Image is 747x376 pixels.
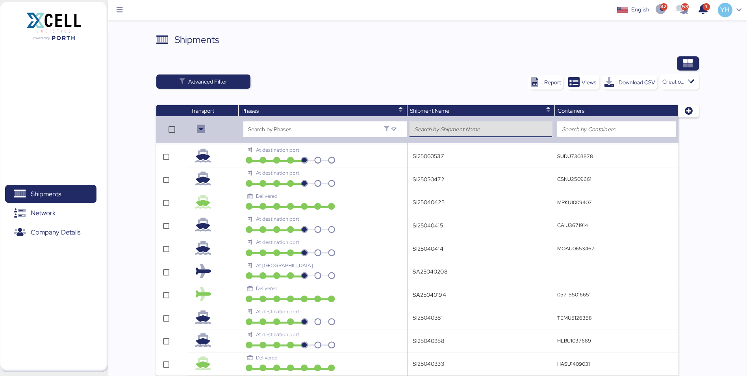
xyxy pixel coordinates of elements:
button: Menu [113,4,126,17]
span: Company Details [31,227,80,238]
q-button: CSNU2509661 [557,176,591,182]
a: Company Details [5,223,96,241]
span: At destination port [256,216,299,222]
a: Network [5,204,96,222]
div: Shipments [174,33,219,47]
input: Search by Shipment Name [414,125,547,134]
a: Shipments [5,185,96,203]
button: Download CSV [602,75,657,89]
div: Download CSV [619,78,655,87]
span: Advanced Filter [188,77,227,86]
button: Report [528,75,563,89]
button: Advanced Filter [156,74,250,89]
input: Search by Containers [562,125,671,134]
q-button: HLBU1037689 [557,337,591,344]
span: Phases [241,107,259,114]
div: English [631,6,649,14]
span: At destination port [256,308,299,315]
div: Report [544,78,561,87]
span: Transport [191,107,214,114]
span: Shipments [31,188,61,200]
q-button: MOAU0653467 [557,245,595,252]
button: Views [566,75,599,89]
q-button: SUDU7303878 [557,153,593,160]
span: Delivered [256,354,278,361]
q-button: CAIU3671914 [557,222,588,229]
q-button: MRKU1009407 [557,199,592,206]
span: At [GEOGRAPHIC_DATA] [256,262,313,269]
span: Delivered [256,193,278,199]
span: At destination port [256,169,299,176]
span: Containers [558,107,584,114]
span: At destination port [256,239,299,246]
span: YH [720,5,730,15]
span: At destination port [256,147,299,153]
span: Shipment Name [410,107,449,114]
span: Delivered [256,285,278,292]
q-button: 057-55016651 [557,291,591,298]
span: At destination port [256,331,299,338]
span: Network [31,207,56,219]
q-button: TEMU5126358 [557,315,592,321]
q-button: HASU1409031 [557,361,590,367]
span: Views [582,78,596,87]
